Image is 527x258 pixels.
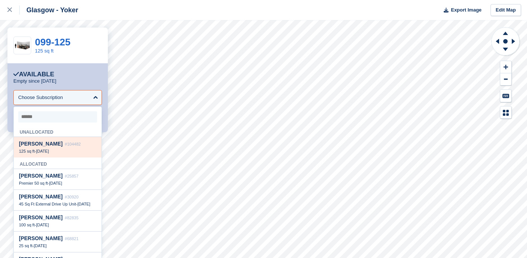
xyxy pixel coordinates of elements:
[19,201,96,207] div: -
[19,222,96,227] div: -
[34,243,47,248] span: [DATE]
[19,235,62,241] span: [PERSON_NAME]
[36,149,49,153] span: [DATE]
[491,4,521,16] a: Edit Map
[500,106,511,119] button: Map Legend
[36,223,49,227] span: [DATE]
[19,181,48,185] span: Premier 50 sq ft
[35,48,54,54] a: 125 sq ft
[65,195,78,199] span: #30920
[14,125,102,137] div: Unallocated
[65,236,78,241] span: #68821
[500,90,511,102] button: Keyboard Shortcuts
[19,214,62,220] span: [PERSON_NAME]
[439,4,482,16] button: Export Image
[13,71,54,78] div: Available
[19,181,96,186] div: -
[18,94,63,101] div: Choose Subscription
[35,36,70,48] a: 099-125
[49,181,62,185] span: [DATE]
[19,243,96,248] div: -
[14,157,102,169] div: Allocated
[19,141,62,147] span: [PERSON_NAME]
[19,173,62,179] span: [PERSON_NAME]
[19,149,35,153] span: 125 sq ft
[19,243,32,248] span: 25 sq ft
[65,174,78,178] span: #25857
[77,202,90,206] span: [DATE]
[500,73,511,86] button: Zoom Out
[19,194,62,200] span: [PERSON_NAME]
[65,216,78,220] span: #82835
[19,149,96,154] div: -
[65,142,81,146] span: #104482
[20,6,78,15] div: Glasgow - Yoker
[19,223,35,227] span: 100 sq ft
[500,61,511,73] button: Zoom In
[14,39,31,52] img: 125-sqft-unit.jpg
[13,78,56,84] p: Empty since [DATE]
[451,6,481,14] span: Export Image
[19,202,76,206] span: 45 Sq Ft External Drive Up Unit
